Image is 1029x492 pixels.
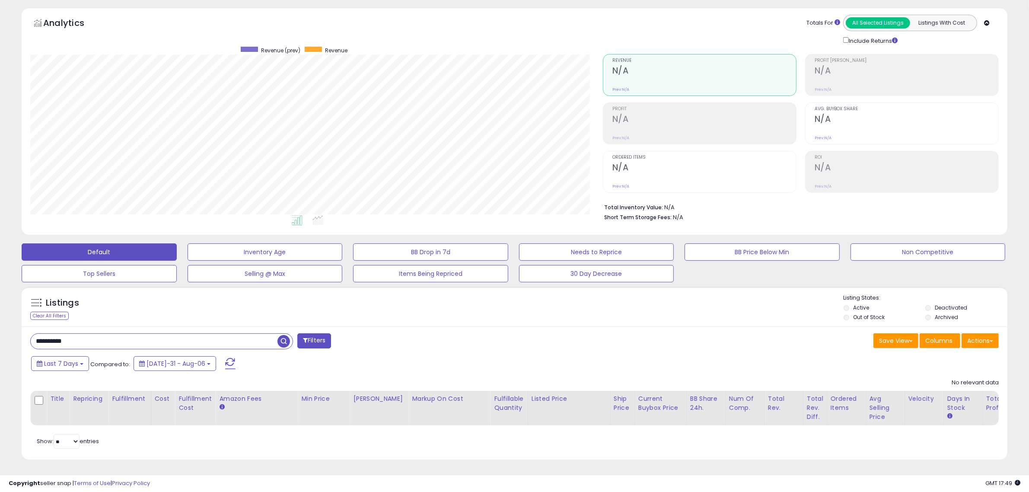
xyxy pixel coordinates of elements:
[846,17,910,29] button: All Selected Listings
[806,19,840,27] div: Totals For
[219,394,294,403] div: Amazon Fees
[920,333,960,348] button: Columns
[873,333,918,348] button: Save View
[947,394,979,412] div: Days In Stock
[44,359,78,368] span: Last 7 Days
[986,394,1018,412] div: Total Profit
[219,403,224,411] small: Amazon Fees.
[22,265,177,282] button: Top Sellers
[519,243,674,261] button: Needs to Reprice
[9,479,40,487] strong: Copyright
[301,394,346,403] div: Min Price
[261,47,300,54] span: Revenue (prev)
[112,394,147,403] div: Fulfillment
[612,58,796,63] span: Revenue
[612,155,796,160] span: Ordered Items
[612,163,796,174] h2: N/A
[46,297,79,309] h5: Listings
[90,360,130,368] span: Compared to:
[412,394,487,403] div: Markup on Cost
[925,336,953,345] span: Columns
[408,391,491,425] th: The percentage added to the cost of goods (COGS) that forms the calculator for Min & Max prices.
[188,265,343,282] button: Selling @ Max
[112,479,150,487] a: Privacy Policy
[815,87,831,92] small: Prev: N/A
[31,356,89,371] button: Last 7 Days
[494,394,524,412] div: Fulfillable Quantity
[147,359,205,368] span: [DATE]-31 - Aug-06
[9,479,150,488] div: seller snap | |
[910,17,974,29] button: Listings With Cost
[188,243,343,261] button: Inventory Age
[325,47,347,54] span: Revenue
[853,313,885,321] label: Out of Stock
[155,394,172,403] div: Cost
[604,201,992,212] li: N/A
[612,184,629,189] small: Prev: N/A
[353,243,508,261] button: BB Drop in 7d
[807,394,823,422] div: Total Rev. Diff.
[952,379,999,387] div: No relevant data
[685,243,840,261] button: BB Price Below Min
[837,35,908,45] div: Include Returns
[612,66,796,77] h2: N/A
[690,394,722,412] div: BB Share 24h.
[612,135,629,141] small: Prev: N/A
[73,394,105,403] div: Repricing
[519,265,674,282] button: 30 Day Decrease
[74,479,111,487] a: Terms of Use
[134,356,216,371] button: [DATE]-31 - Aug-06
[815,114,998,126] h2: N/A
[935,304,967,311] label: Deactivated
[612,107,796,112] span: Profit
[353,394,405,403] div: [PERSON_NAME]
[870,394,901,422] div: Avg Selling Price
[30,312,69,320] div: Clear All Filters
[768,394,800,412] div: Total Rev.
[815,66,998,77] h2: N/A
[815,184,831,189] small: Prev: N/A
[985,479,1020,487] span: 2025-08-14 17:49 GMT
[935,313,958,321] label: Archived
[815,58,998,63] span: Profit [PERSON_NAME]
[353,265,508,282] button: Items Being Repriced
[604,204,663,211] b: Total Inventory Value:
[729,394,761,412] div: Num of Comp.
[178,394,212,412] div: Fulfillment Cost
[815,155,998,160] span: ROI
[50,394,66,403] div: Title
[831,394,862,412] div: Ordered Items
[22,243,177,261] button: Default
[853,304,869,311] label: Active
[815,135,831,141] small: Prev: N/A
[612,87,629,92] small: Prev: N/A
[844,294,1007,302] p: Listing States:
[815,163,998,174] h2: N/A
[43,17,101,31] h5: Analytics
[815,107,998,112] span: Avg. Buybox Share
[673,213,683,221] span: N/A
[962,333,999,348] button: Actions
[614,394,631,412] div: Ship Price
[297,333,331,348] button: Filters
[532,394,606,403] div: Listed Price
[908,394,940,403] div: Velocity
[638,394,683,412] div: Current Buybox Price
[37,437,99,445] span: Show: entries
[947,412,953,420] small: Days In Stock.
[604,214,672,221] b: Short Term Storage Fees:
[612,114,796,126] h2: N/A
[851,243,1006,261] button: Non Competitive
